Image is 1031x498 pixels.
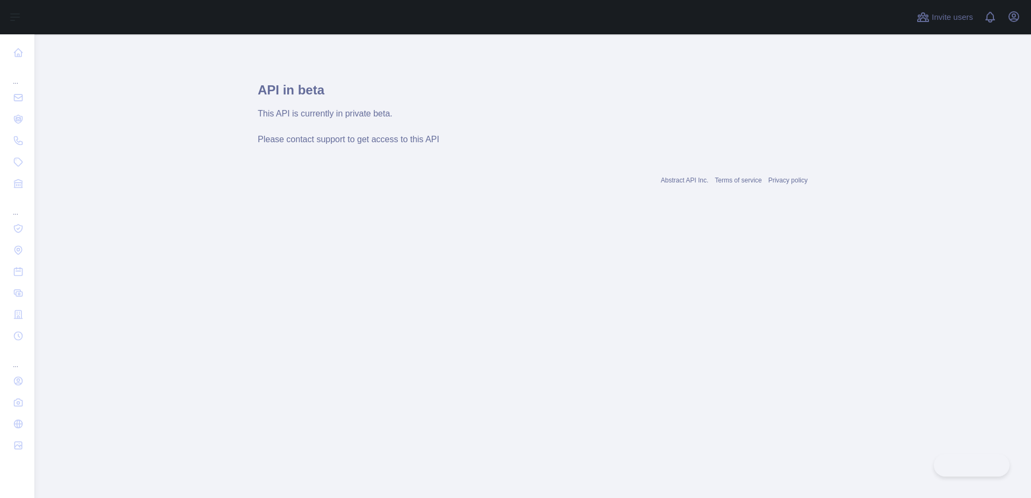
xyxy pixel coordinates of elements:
[932,11,973,24] span: Invite users
[258,82,808,107] h1: API in beta
[258,107,808,120] div: This API is currently in private beta.
[661,177,709,184] a: Abstract API Inc.
[934,454,1010,477] iframe: Toggle Customer Support
[9,348,26,369] div: ...
[258,135,439,144] span: Please contact support to get access to this API
[9,195,26,217] div: ...
[715,177,761,184] a: Terms of service
[914,9,975,26] button: Invite users
[9,64,26,86] div: ...
[768,177,808,184] a: Privacy policy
